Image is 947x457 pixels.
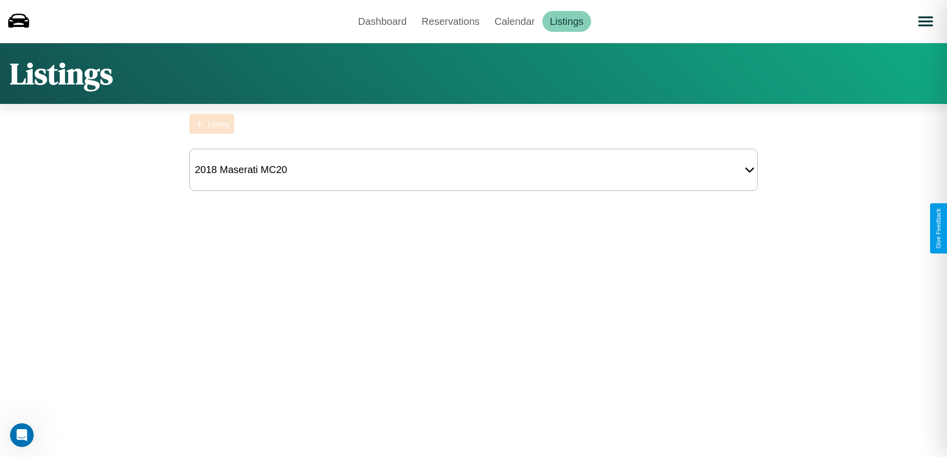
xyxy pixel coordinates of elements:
[912,7,940,35] button: Open menu
[350,11,414,32] a: Dashboard
[542,11,591,32] a: Listings
[414,11,487,32] a: Reservations
[190,159,292,181] div: 2018 Maserati MC20
[935,208,942,249] div: Give Feedback
[10,53,113,94] h1: Listings
[208,120,229,128] div: Listing
[487,11,542,32] a: Calendar
[10,423,34,447] iframe: Intercom live chat
[189,114,234,134] button: Listing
